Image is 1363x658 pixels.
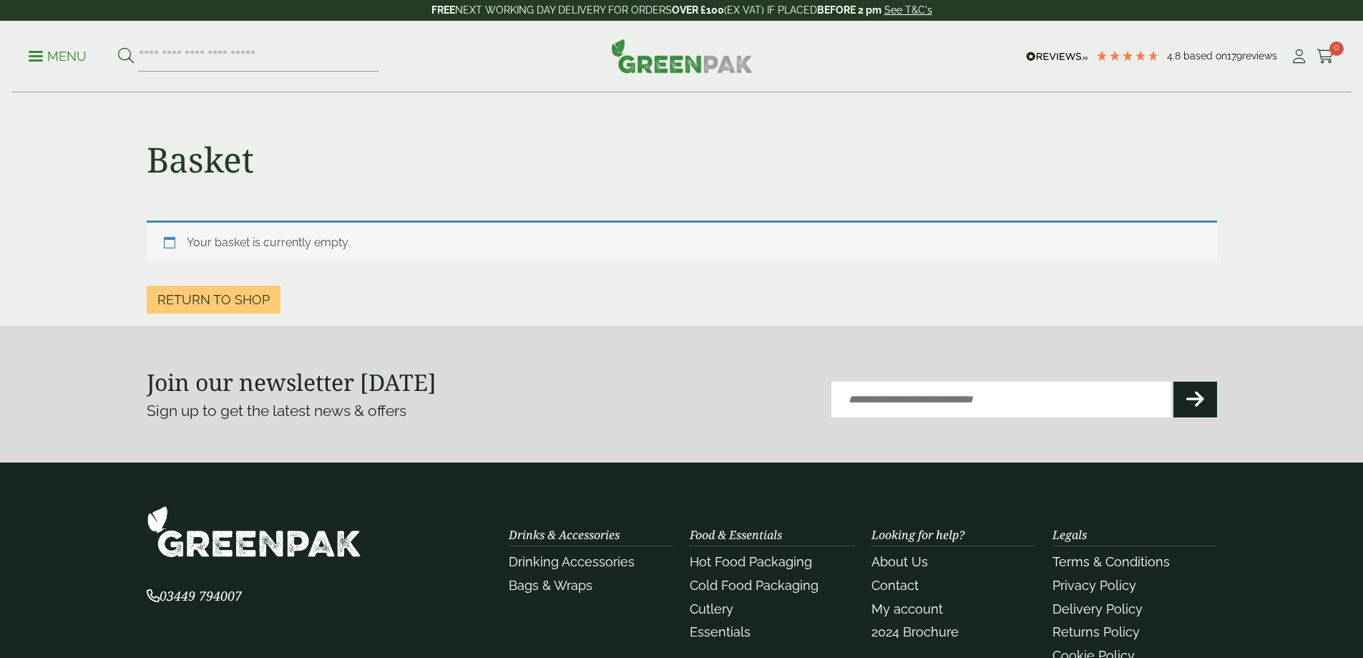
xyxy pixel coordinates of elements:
a: My account [871,601,943,616]
img: REVIEWS.io [1026,52,1088,62]
a: Drinking Accessories [509,554,635,569]
strong: FREE [431,4,455,16]
span: 179 [1227,50,1242,62]
a: Return to shop [147,286,280,314]
i: Cart [1316,49,1334,64]
img: GreenPak Supplies [147,505,361,558]
strong: OVER £100 [672,4,724,16]
a: See T&C's [884,4,932,16]
span: reviews [1242,50,1277,62]
a: Cold Food Packaging [690,578,819,593]
a: Essentials [690,624,751,639]
a: Returns Policy [1052,624,1140,639]
a: 03449 794007 [147,590,242,604]
span: 4.8 [1167,50,1183,62]
a: Terms & Conditions [1052,554,1170,569]
p: Sign up to get the latest news & offers [147,400,628,422]
span: 0 [1329,42,1344,56]
a: About Us [871,554,928,569]
a: Cutlery [690,601,733,616]
strong: BEFORE 2 pm [817,4,881,16]
span: Based on [1183,50,1227,62]
p: Menu [29,48,87,65]
a: Menu [29,48,87,62]
a: 2024 Brochure [871,624,959,639]
a: Delivery Policy [1052,601,1143,616]
h1: Basket [147,139,254,180]
a: Contact [871,578,919,593]
strong: Join our newsletter [DATE] [147,367,436,397]
a: 0 [1316,46,1334,67]
div: Your basket is currently empty. [147,221,1217,263]
span: 03449 794007 [147,587,242,604]
a: Bags & Wraps [509,578,592,593]
i: My Account [1290,49,1308,64]
div: 4.78 Stars [1095,49,1160,62]
img: GreenPak Supplies [611,39,753,73]
a: Hot Food Packaging [690,554,812,569]
a: Privacy Policy [1052,578,1136,593]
